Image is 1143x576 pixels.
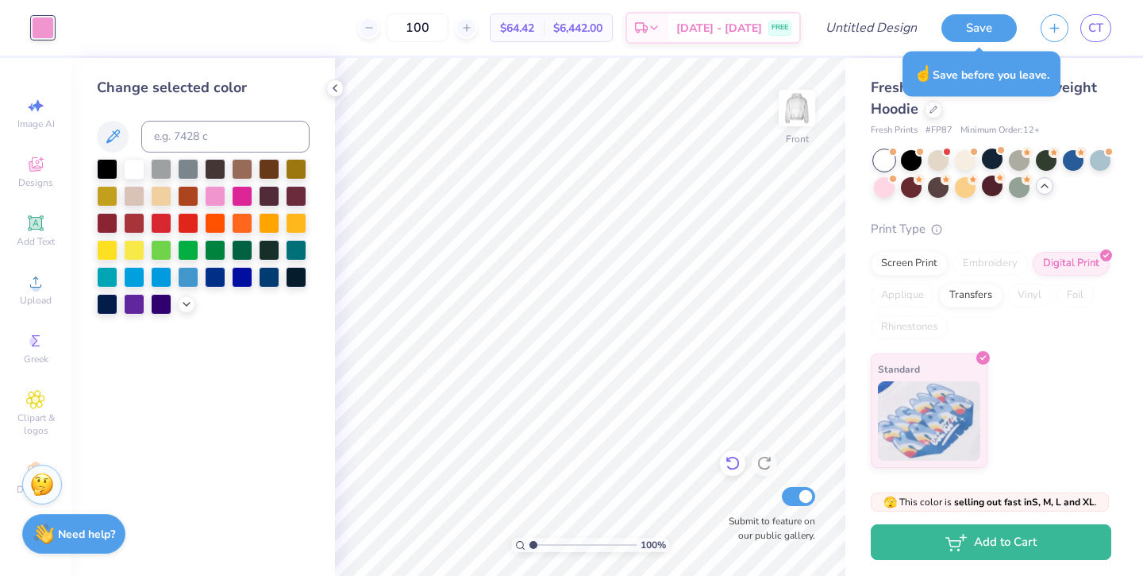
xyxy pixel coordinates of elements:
strong: selling out fast in S, M, L and XL [954,496,1095,508]
span: Image AI [17,118,55,130]
img: Front [781,92,813,124]
div: Front [786,132,809,146]
span: Clipart & logos [8,412,63,437]
div: Print Type [871,220,1111,238]
span: Upload [20,294,52,307]
input: Untitled Design [813,12,929,44]
a: CT [1080,14,1111,42]
div: Transfers [939,284,1003,307]
span: 100 % [641,538,666,552]
input: – – [387,14,448,42]
span: FREE [772,22,788,33]
span: Minimum Order: 12 + [960,124,1040,137]
div: Rhinestones [871,315,948,339]
input: e.g. 7428 c [141,121,310,153]
span: Decorate [17,483,55,496]
span: Greek [24,353,48,365]
span: [DATE] - [DATE] [676,20,762,37]
div: Applique [871,284,934,307]
div: Screen Print [871,252,948,276]
img: Standard [878,381,980,461]
span: Designs [18,176,53,189]
button: Save [941,14,1017,42]
span: Standard [878,361,920,377]
div: Save before you leave. [902,52,1060,97]
div: Digital Print [1033,252,1110,276]
span: # FP87 [926,124,952,137]
span: Fresh Prints Boston Heavyweight Hoodie [871,78,1097,118]
span: CT [1088,19,1103,37]
div: Change selected color [97,77,310,99]
span: This color is . [883,495,1097,509]
button: Add to Cart [871,524,1111,560]
strong: Need help? [58,527,115,542]
label: Submit to feature on our public gallery. [720,514,815,543]
span: $6,442.00 [553,20,602,37]
span: $64.42 [500,20,534,37]
span: ☝️ [914,64,933,84]
span: Add Text [17,235,55,248]
span: Fresh Prints [871,124,918,137]
div: Foil [1056,284,1094,307]
div: Vinyl [1007,284,1052,307]
div: Embroidery [952,252,1028,276]
span: 🫣 [883,495,897,510]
